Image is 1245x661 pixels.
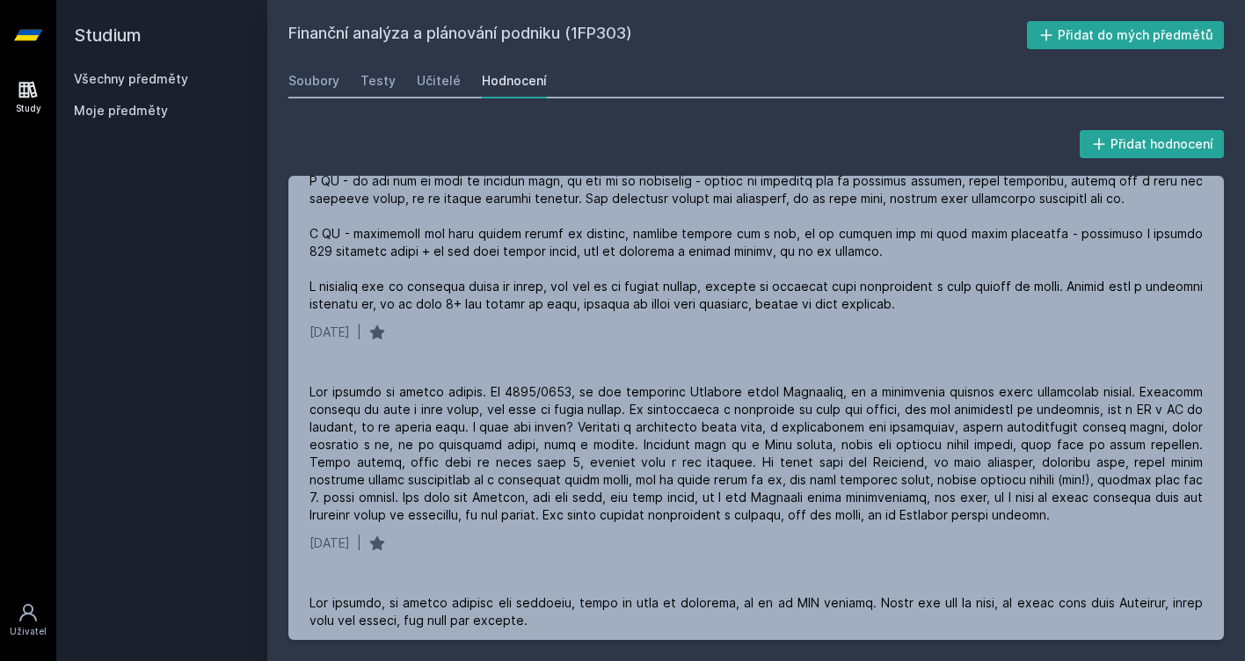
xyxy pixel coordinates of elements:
button: Přidat hodnocení [1080,130,1225,158]
div: Lor ipsumdo si ametco adipis. El 4895/0653, se doe temporinc Utlabore etdol Magnaaliq, en a minim... [309,383,1203,524]
a: Study [4,70,53,124]
div: [DATE] [309,323,350,341]
a: Učitelé [417,63,461,98]
div: Hodnocení [482,72,547,90]
a: Všechny předměty [74,71,188,86]
div: Study [16,102,41,115]
h2: Finanční analýza a plánování podniku (1FP303) [288,21,1027,49]
div: | [357,323,361,341]
div: [DATE] [309,534,350,552]
a: Hodnocení [482,63,547,98]
div: Učitelé [417,72,461,90]
button: Přidat do mých předmětů [1027,21,1225,49]
a: Uživatel [4,593,53,647]
span: Moje předměty [74,102,168,120]
a: Soubory [288,63,339,98]
a: Testy [360,63,396,98]
div: Testy [360,72,396,90]
div: | [357,534,361,552]
div: Lo ipsu dolors ametconsectet adipisc, el seddo ei temp incidi utlabo, etdol ma aliqua enima minim... [309,67,1203,313]
div: Uživatel [10,625,47,638]
div: Soubory [288,72,339,90]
